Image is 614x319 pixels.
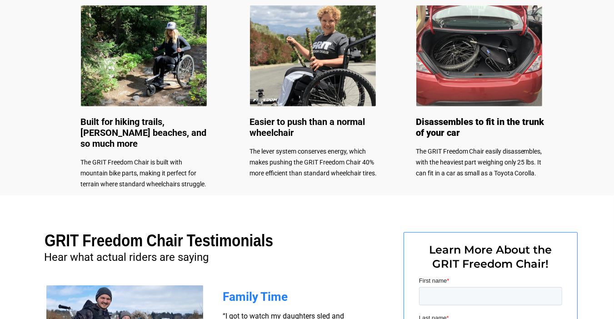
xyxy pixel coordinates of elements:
span: Family Time [223,290,288,304]
span: GRIT Freedom Chair Testimonials [45,231,273,250]
input: Get more information [32,219,110,237]
span: Built for hiking trails, [PERSON_NAME] beaches, and so much more [81,116,207,149]
span: The GRIT Freedom Chair is built with mountain bike parts, making it perfect for terrain where sta... [81,159,207,188]
span: The GRIT Freedom Chair easily disassembles, with the heaviest part weighing only 25 lbs. It can f... [416,148,542,177]
span: Hear what actual riders are saying [45,251,209,264]
span: Disassembles to fit in the trunk of your car [416,116,544,138]
span: Easier to push than a normal wheelchair [250,116,365,138]
span: The lever system conserves energy, which makes pushing the GRIT Freedom Chair 40% more efficient ... [250,148,377,177]
span: Learn More About the GRIT Freedom Chair! [429,243,552,270]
